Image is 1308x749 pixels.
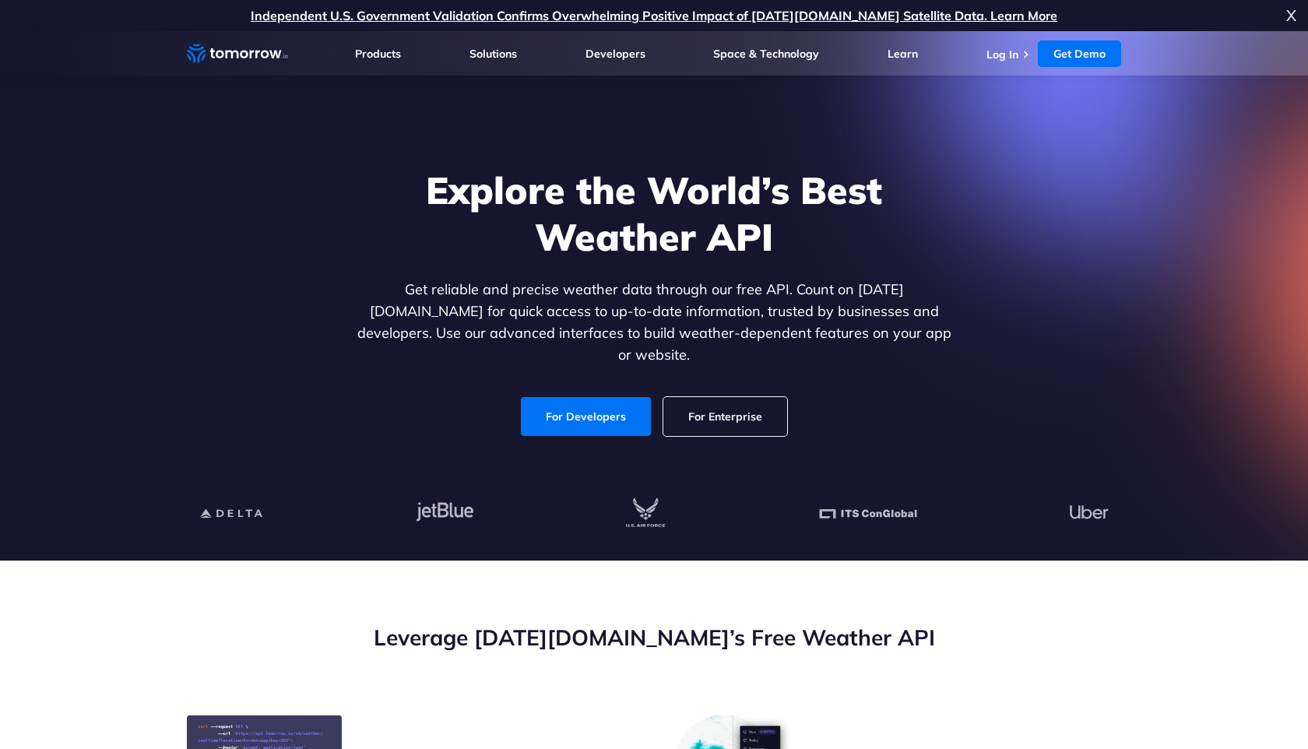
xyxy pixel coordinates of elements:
[353,167,955,260] h1: Explore the World’s Best Weather API
[187,42,288,65] a: Home link
[663,397,787,436] a: For Enterprise
[469,47,517,61] a: Solutions
[353,279,955,366] p: Get reliable and precise weather data through our free API. Count on [DATE][DOMAIN_NAME] for quic...
[187,623,1121,652] h2: Leverage [DATE][DOMAIN_NAME]’s Free Weather API
[1038,40,1121,67] a: Get Demo
[521,397,651,436] a: For Developers
[888,47,918,61] a: Learn
[585,47,645,61] a: Developers
[986,47,1018,62] a: Log In
[713,47,819,61] a: Space & Technology
[355,47,401,61] a: Products
[251,8,1057,23] a: Independent U.S. Government Validation Confirms Overwhelming Positive Impact of [DATE][DOMAIN_NAM...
